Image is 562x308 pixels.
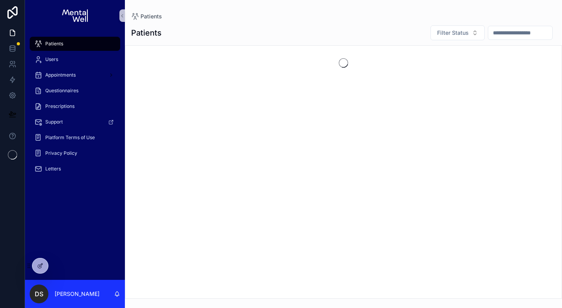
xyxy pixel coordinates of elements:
[55,290,100,298] p: [PERSON_NAME]
[35,289,43,299] span: DS
[45,103,75,109] span: Prescriptions
[30,99,120,113] a: Prescriptions
[45,88,78,94] span: Questionnaires
[62,9,87,22] img: App logo
[30,84,120,98] a: Questionnaires
[45,166,61,172] span: Letters
[131,27,162,38] h1: Patients
[430,25,485,40] button: Select Button
[30,162,120,176] a: Letters
[45,41,63,47] span: Patients
[30,146,120,160] a: Privacy Policy
[30,131,120,145] a: Platform Terms of Use
[45,119,63,125] span: Support
[140,13,162,20] span: Patients
[45,72,76,78] span: Appointments
[131,13,162,20] a: Patients
[30,115,120,129] a: Support
[45,134,95,141] span: Platform Terms of Use
[30,37,120,51] a: Patients
[45,150,77,156] span: Privacy Policy
[45,56,58,63] span: Users
[25,31,125,186] div: scrollable content
[437,29,469,37] span: Filter Status
[30,52,120,66] a: Users
[30,68,120,82] a: Appointments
